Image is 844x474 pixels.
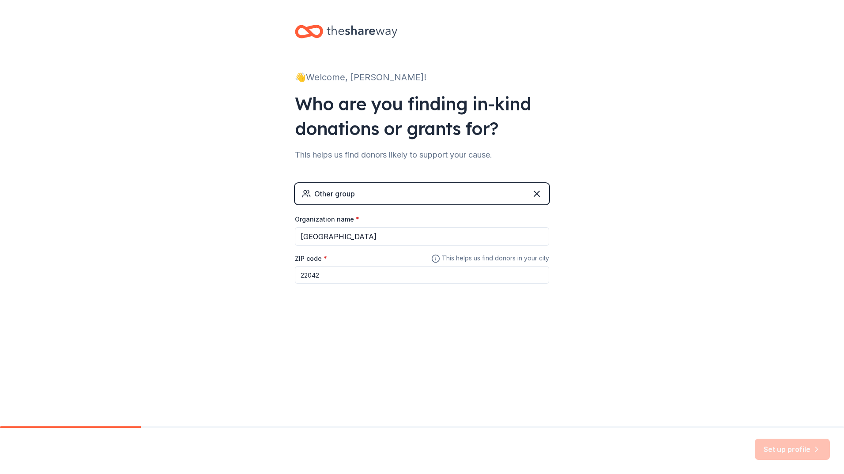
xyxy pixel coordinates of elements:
input: 12345 (U.S. only) [295,266,549,284]
div: Who are you finding in-kind donations or grants for? [295,91,549,141]
label: ZIP code [295,254,327,263]
div: 👋 Welcome, [PERSON_NAME]! [295,70,549,84]
div: This helps us find donors likely to support your cause. [295,148,549,162]
label: Organization name [295,215,359,224]
div: Other group [314,188,355,199]
input: American Red Cross [295,227,549,246]
span: This helps us find donors in your city [431,253,549,264]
